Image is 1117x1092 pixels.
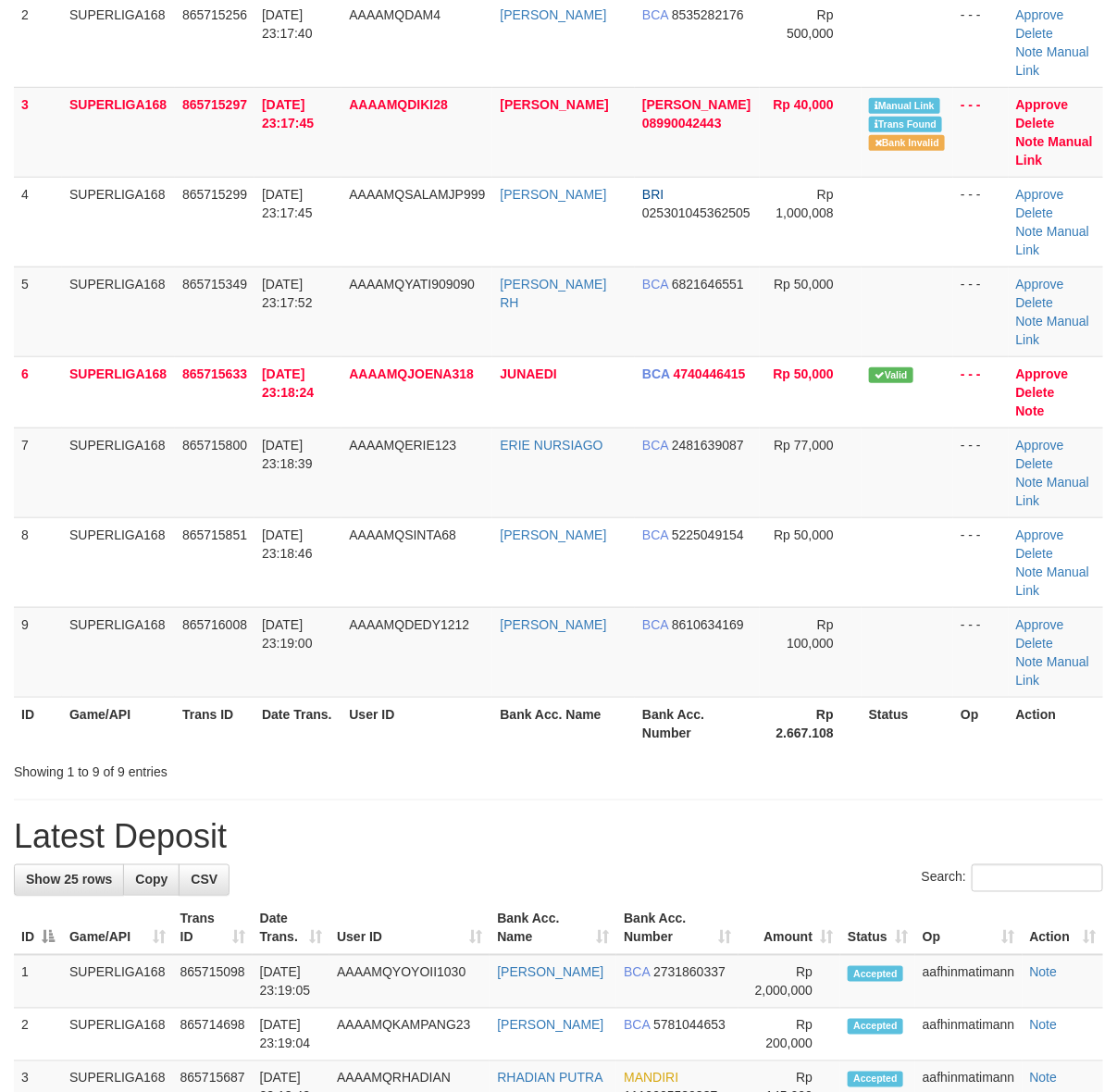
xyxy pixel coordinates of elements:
span: AAAAMQJOENA318 [349,366,474,381]
span: [DATE] 23:18:46 [262,527,313,561]
td: SUPERLIGA168 [62,356,175,428]
span: Rp 40,000 [774,97,834,112]
span: BRI [642,187,664,202]
a: Note [1016,403,1045,418]
td: - - - [953,428,1009,517]
th: Date Trans.: activate to sort column ascending [253,902,329,955]
td: Rp 2,000,000 [738,955,840,1009]
span: BCA [624,1018,650,1033]
a: [PERSON_NAME] [500,7,606,22]
td: - - - [953,87,1009,177]
a: Approve [1016,617,1064,632]
td: 7 [14,428,62,517]
td: SUPERLIGA168 [62,607,175,697]
td: - - - [953,356,1009,428]
span: BCA [642,527,668,542]
a: Approve [1016,187,1064,202]
td: AAAAMQKAMPANG23 [329,1009,490,1061]
span: BCA [642,366,670,381]
span: Copy 5225049154 to clipboard [672,527,744,542]
span: BCA [624,965,650,980]
th: Game/API: activate to sort column ascending [62,902,173,955]
a: [PERSON_NAME] [497,965,603,980]
span: Accepted [848,1019,903,1035]
a: Show 25 rows [14,864,124,896]
span: 865715349 [182,277,247,292]
a: Manual Link [1016,475,1089,508]
span: BCA [642,7,668,22]
a: [PERSON_NAME] [500,527,606,542]
span: [DATE] 23:17:45 [262,187,313,220]
span: AAAAMQSALAMJP999 [349,187,485,202]
span: Similar transaction found [869,117,943,132]
td: 9 [14,607,62,697]
a: Approve [1016,97,1069,112]
span: Rp 1,000,008 [776,187,834,220]
a: Approve [1016,7,1064,22]
th: Bank Acc. Number: activate to sort column ascending [616,902,738,955]
span: 865715851 [182,527,247,542]
td: 5 [14,267,62,356]
span: Copy 8535282176 to clipboard [672,7,744,22]
a: Note [1016,224,1044,239]
span: [DATE] 23:18:24 [262,366,314,400]
a: RHADIAN PUTRA [497,1071,602,1086]
span: MANDIRI [624,1071,678,1086]
th: ID [14,697,62,750]
span: [DATE] 23:18:39 [262,438,313,471]
td: 3 [14,87,62,177]
a: Note [1030,1071,1058,1086]
th: Date Trans. [254,697,341,750]
span: AAAAMQDAM4 [349,7,441,22]
span: Bank is not match [869,135,945,151]
a: Note [1030,965,1058,980]
a: Manual Link [1016,565,1089,598]
a: Note [1016,654,1044,669]
td: - - - [953,607,1009,697]
a: Approve [1016,277,1064,292]
th: ID: activate to sort column descending [14,902,62,955]
span: 865715256 [182,7,247,22]
td: aafhinmatimann [915,1009,1023,1061]
td: 8 [14,517,62,607]
a: Delete [1016,205,1053,220]
th: User ID [341,697,492,750]
span: Copy 025301045362505 to clipboard [642,205,751,220]
span: Copy 2481639087 to clipboard [672,438,744,453]
span: Accepted [848,1072,903,1087]
span: Rp 100,000 [787,617,834,651]
span: 865715633 [182,366,247,381]
span: [DATE] 23:17:40 [262,7,313,41]
td: SUPERLIGA168 [62,177,175,267]
th: Amount: activate to sort column ascending [738,902,840,955]
th: Bank Acc. Name: activate to sort column ascending [490,902,616,955]
a: Approve [1016,438,1064,453]
span: 865716008 [182,617,247,632]
td: [DATE] 23:19:04 [253,1009,329,1061]
td: SUPERLIGA168 [62,87,175,177]
span: Copy 6821646551 to clipboard [672,277,744,292]
td: 6 [14,356,62,428]
span: Copy 8610634169 to clipboard [672,617,744,632]
th: Status: activate to sort column ascending [840,902,915,955]
span: AAAAMQSINTA68 [349,527,456,542]
th: Trans ID: activate to sort column ascending [173,902,253,955]
span: BCA [642,438,668,453]
a: Manual Link [1016,654,1089,688]
a: Manual Link [1016,314,1089,347]
th: Bank Acc. Name [492,697,635,750]
span: 865715299 [182,187,247,202]
td: 865714698 [173,1009,253,1061]
span: AAAAMQDEDY1212 [349,617,469,632]
span: AAAAMQERIE123 [349,438,456,453]
a: Manual Link [1016,44,1089,78]
td: aafhinmatimann [915,955,1023,1009]
a: Note [1016,134,1045,149]
a: Approve [1016,527,1064,542]
span: [DATE] 23:17:52 [262,277,313,310]
td: 1 [14,955,62,1009]
span: Show 25 rows [26,873,112,887]
a: Delete [1016,26,1053,41]
a: Note [1016,314,1044,329]
span: Copy 08990042443 to clipboard [642,116,722,130]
